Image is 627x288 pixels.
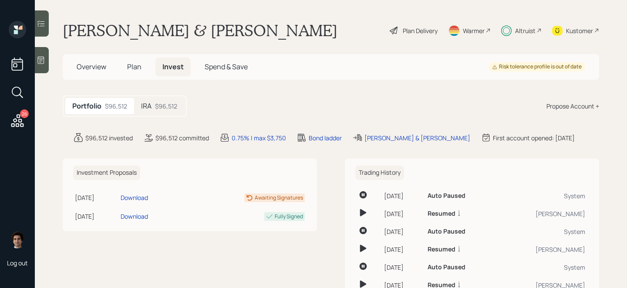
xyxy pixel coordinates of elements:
h6: Resumed [428,210,455,217]
h1: [PERSON_NAME] & [PERSON_NAME] [63,21,337,40]
h6: Investment Proposals [73,166,140,180]
div: System [500,263,585,272]
div: [DATE] [384,191,420,200]
img: harrison-schaefer-headshot-2.png [9,231,26,248]
div: $96,512 [105,102,127,111]
div: [PERSON_NAME] [500,245,585,254]
h6: Auto Paused [428,264,465,271]
span: Overview [77,62,106,71]
h6: Resumed [428,246,455,253]
div: Log out [7,259,28,267]
h6: Trading History [355,166,404,180]
div: Fully Signed [275,213,303,220]
div: [DATE] [75,193,117,202]
div: Propose Account + [546,102,599,111]
h6: Auto Paused [428,228,465,235]
div: Altruist [515,26,536,35]
div: $96,512 invested [85,133,133,142]
h6: Auto Paused [428,192,465,200]
div: Download [121,193,148,202]
div: Risk tolerance profile is out of date [492,63,582,71]
div: 0.75% | max $3,750 [232,133,286,142]
div: Bond ladder [309,133,342,142]
div: System [500,191,585,200]
span: Spend & Save [205,62,248,71]
div: $96,512 committed [155,133,209,142]
div: Download [121,212,148,221]
div: [DATE] [384,263,420,272]
div: [DATE] [384,227,420,236]
div: First account opened: [DATE] [493,133,575,142]
div: [DATE] [384,209,420,218]
div: [PERSON_NAME] [500,209,585,218]
div: [PERSON_NAME] & [PERSON_NAME] [364,133,470,142]
div: Plan Delivery [403,26,438,35]
div: [DATE] [384,245,420,254]
div: 26 [20,109,29,118]
span: Plan [127,62,142,71]
div: System [500,227,585,236]
div: Kustomer [566,26,593,35]
span: Invest [162,62,184,71]
div: Awaiting Signatures [255,194,303,202]
div: [DATE] [75,212,117,221]
div: Warmer [463,26,485,35]
h5: IRA [141,102,152,110]
div: $96,512 [155,102,177,111]
h5: Portfolio [72,102,101,110]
